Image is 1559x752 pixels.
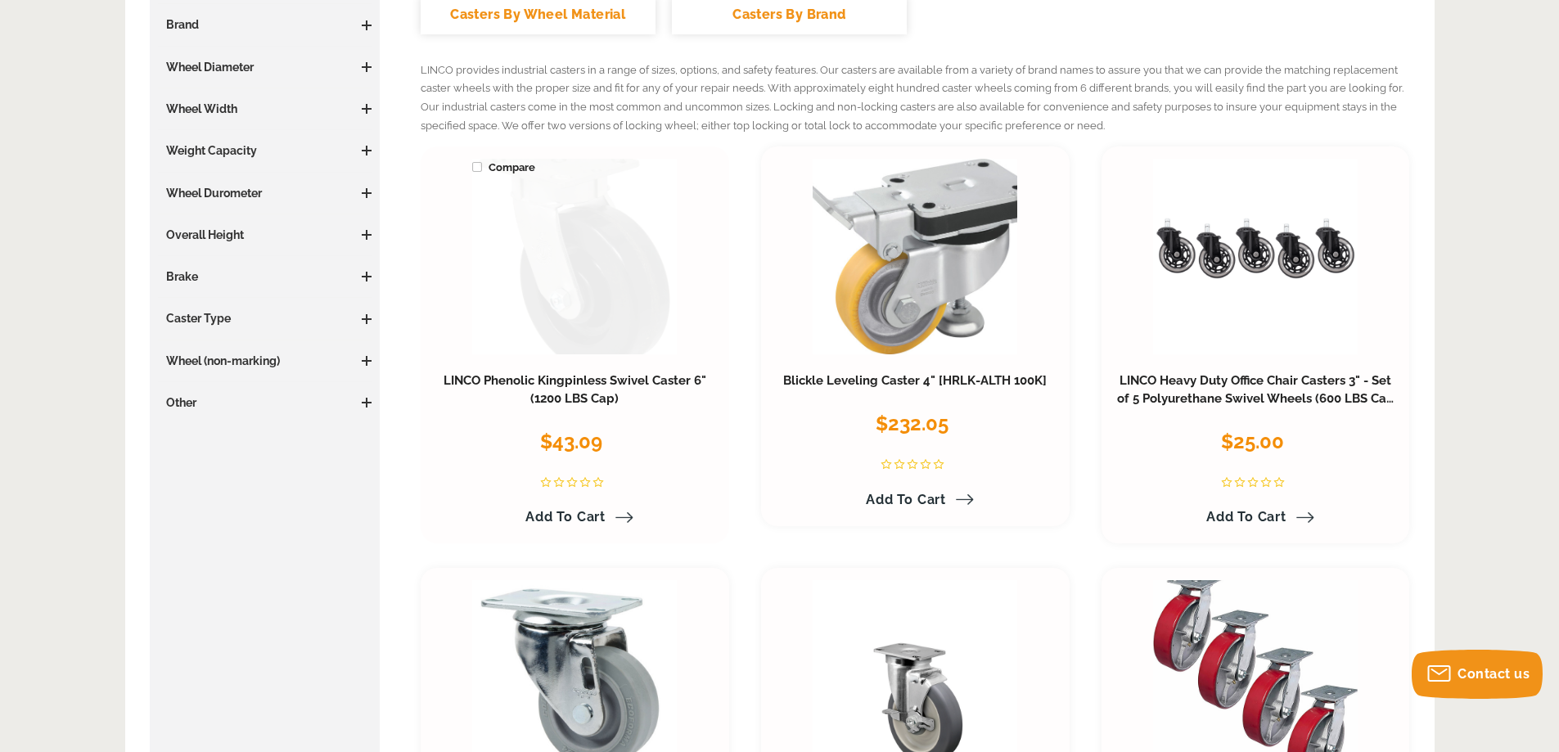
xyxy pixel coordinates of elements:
[1412,650,1543,699] button: Contact us
[866,492,946,507] span: Add to Cart
[783,373,1047,388] a: Blickle Leveling Caster 4" [HRLK-ALTH 100K]
[158,353,372,369] h3: Wheel (non-marking)
[158,394,372,411] h3: Other
[1221,430,1284,453] span: $25.00
[158,142,372,159] h3: Weight Capacity
[158,185,372,201] h3: Wheel Durometer
[158,59,372,75] h3: Wheel Diameter
[158,268,372,285] h3: Brake
[540,430,602,453] span: $43.09
[876,412,948,435] span: $232.05
[421,61,1410,136] p: LINCO provides industrial casters in a range of sizes, options, and safety features. Our casters ...
[158,101,372,117] h3: Wheel Width
[158,16,372,33] h3: Brand
[158,310,372,326] h3: Caster Type
[516,503,633,531] a: Add to Cart
[158,227,372,243] h3: Overall Height
[1117,373,1395,424] a: LINCO Heavy Duty Office Chair Casters 3" - Set of 5 Polyurethane Swivel Wheels (600 LBS Cap Combi...
[525,509,606,525] span: Add to Cart
[444,373,706,406] a: LINCO Phenolic Kingpinless Swivel Caster 6" (1200 LBS Cap)
[856,486,974,514] a: Add to Cart
[1206,509,1286,525] span: Add to Cart
[472,159,535,177] span: Compare
[1196,503,1314,531] a: Add to Cart
[1458,666,1530,682] span: Contact us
